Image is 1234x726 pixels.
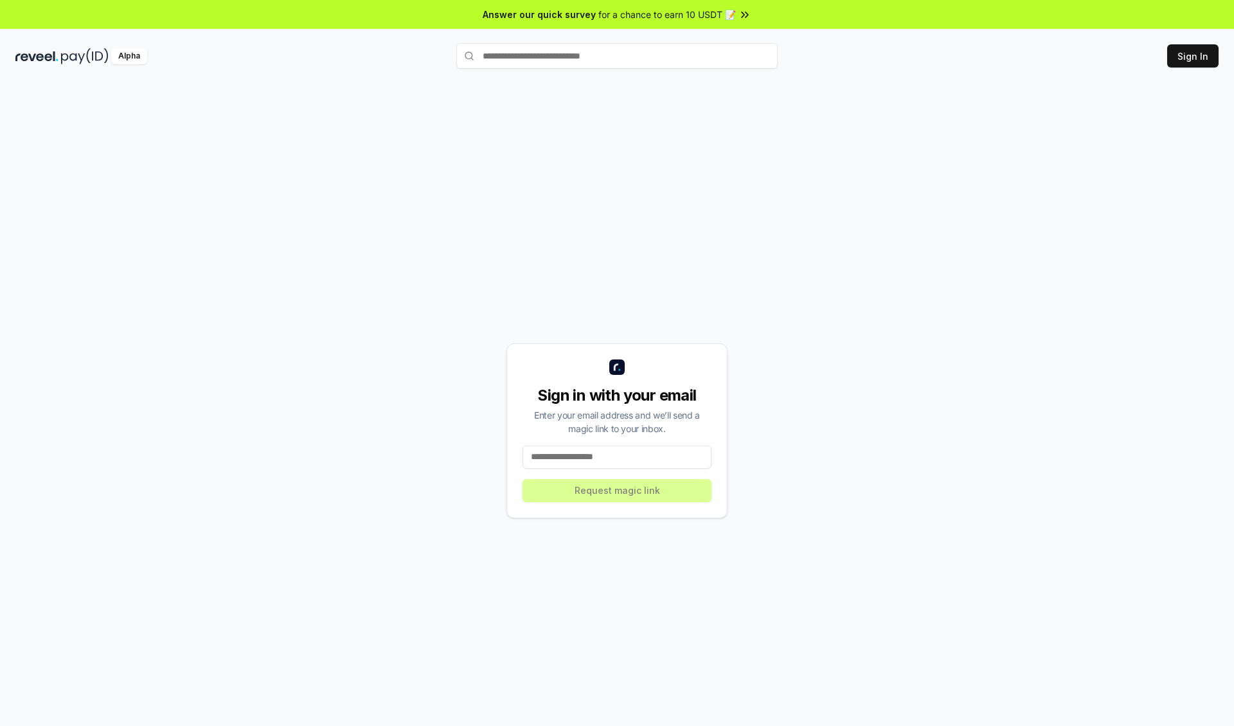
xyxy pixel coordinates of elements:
div: Enter your email address and we’ll send a magic link to your inbox. [523,408,711,435]
button: Sign In [1167,44,1219,68]
img: reveel_dark [15,48,58,64]
img: logo_small [609,359,625,375]
div: Sign in with your email [523,385,711,406]
img: pay_id [61,48,109,64]
div: Alpha [111,48,147,64]
span: for a chance to earn 10 USDT 📝 [598,8,736,21]
span: Answer our quick survey [483,8,596,21]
